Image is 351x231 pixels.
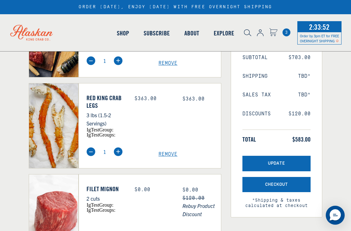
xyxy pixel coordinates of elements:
span: Discounts [242,111,271,117]
span: Shipping [242,73,268,79]
span: Checkout [265,182,288,187]
img: Alaskan King Crab Co. logo [3,18,60,47]
div: $0.00 [134,187,173,193]
span: 2:33:52 [307,21,331,33]
div: ORDER [DATE], ENJOY [DATE] WITH FREE OVERNIGHT SHIPPING [79,4,272,10]
span: $0.00 [182,187,198,193]
a: Subscribe [136,15,177,51]
a: About [177,15,206,51]
img: account [257,29,264,36]
span: $583.00 [292,136,311,143]
span: igTestGroups: [86,207,115,213]
img: plus [114,56,122,65]
a: Shop [110,15,136,51]
span: $120.00 [289,111,311,117]
span: 3 [283,28,290,36]
span: $363.00 [182,96,205,102]
a: Explore [206,15,241,51]
button: Checkout [242,177,311,192]
span: Shipping Notice Icon [336,39,339,43]
a: Filet Mignon [86,185,125,193]
span: Rebuy Product Discount [182,202,221,218]
a: Cart [269,28,277,37]
button: Update [242,156,311,171]
span: igTestGroups: [86,132,115,137]
s: $120.00 [182,195,205,201]
span: igTestGroup: [86,202,113,208]
a: Red King Crab Legs [86,94,125,109]
img: minus [86,147,95,156]
span: Subtotal [242,55,268,61]
span: Total [242,136,256,143]
img: Red King Crab Legs - 3 lbs (1.5-2 Servings) [29,83,78,168]
span: igTestGroup: [86,127,113,132]
a: Remove [158,60,221,66]
p: 3 lbs (1.5-2 Servings) [86,111,125,127]
span: Sales Tax [242,92,271,98]
div: $363.00 [134,96,173,102]
span: $703.00 [289,55,311,61]
span: Order by 3pm ET for FREE OVERNIGHT SHIPPING [300,33,339,43]
span: *Shipping & taxes calculated at checkout [242,192,311,209]
img: plus [114,147,122,156]
a: Remove [158,151,221,157]
a: Cart [283,28,290,36]
img: minus [86,56,95,65]
p: 2 cuts [86,194,125,203]
img: search [244,29,251,36]
div: Messenger Dummy Widget [326,206,345,225]
span: Update [268,161,285,166]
